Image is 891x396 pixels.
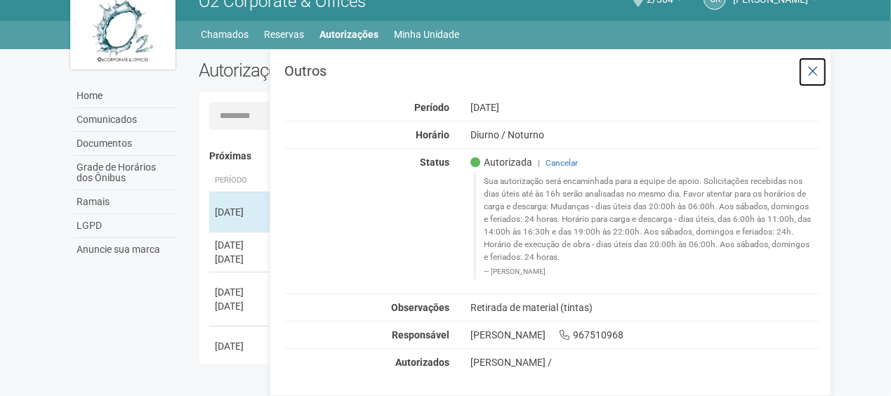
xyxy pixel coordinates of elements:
[484,267,813,277] footer: [PERSON_NAME]
[74,108,178,132] a: Comunicados
[395,25,460,44] a: Minha Unidade
[215,238,267,252] div: [DATE]
[460,101,831,114] div: [DATE]
[215,339,267,353] div: [DATE]
[74,132,178,156] a: Documentos
[416,129,449,140] strong: Horário
[460,301,831,314] div: Retirada de material (tintas)
[460,128,831,141] div: Diurno / Noturno
[74,238,178,261] a: Anuncie sua marca
[215,299,267,313] div: [DATE]
[460,329,831,341] div: [PERSON_NAME] 967510968
[74,156,178,190] a: Grade de Horários dos Ônibus
[546,158,578,168] a: Cancelar
[538,158,540,168] span: |
[420,157,449,168] strong: Status
[474,173,821,279] blockquote: Sua autorização será encaminhada para a equipe de apoio. Solicitações recebidas nos dias úteis at...
[202,25,249,44] a: Chamados
[470,356,821,369] div: [PERSON_NAME] /
[209,151,811,161] h4: Próximas
[215,205,267,219] div: [DATE]
[395,357,449,368] strong: Autorizados
[74,190,178,214] a: Ramais
[209,169,272,192] th: Período
[414,102,449,113] strong: Período
[265,25,305,44] a: Reservas
[392,329,449,341] strong: Responsável
[284,64,820,78] h3: Outros
[470,156,532,169] span: Autorizada
[320,25,379,44] a: Autorizações
[199,60,499,81] h2: Autorizações
[74,214,178,238] a: LGPD
[391,302,449,313] strong: Observações
[215,285,267,299] div: [DATE]
[74,84,178,108] a: Home
[215,252,267,266] div: [DATE]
